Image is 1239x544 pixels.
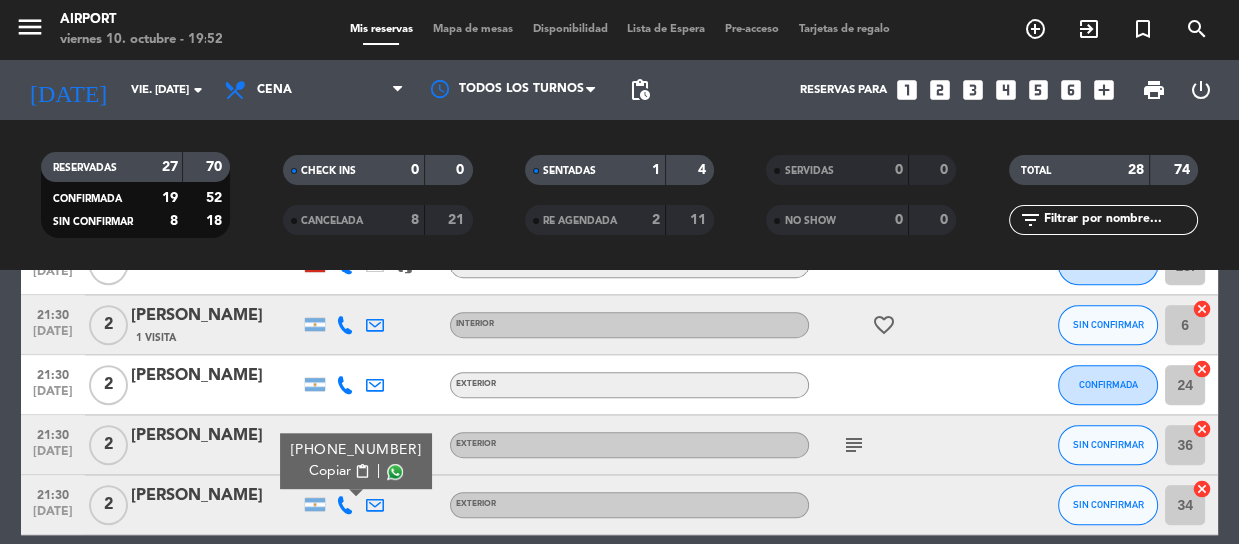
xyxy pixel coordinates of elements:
[15,12,45,49] button: menu
[960,77,986,103] i: looks_3
[895,163,903,177] strong: 0
[53,194,122,204] span: CONFIRMADA
[28,505,78,528] span: [DATE]
[1131,17,1155,41] i: turned_in_not
[940,213,952,227] strong: 0
[131,303,300,329] div: [PERSON_NAME]
[1073,439,1144,450] span: SIN CONFIRMAR
[28,362,78,385] span: 21:30
[28,302,78,325] span: 21:30
[543,216,617,226] span: RE AGENDADA
[257,83,292,97] span: Cena
[842,433,866,457] i: subject
[377,461,381,482] span: |
[1079,379,1138,390] span: CONFIRMADA
[628,78,652,102] span: pending_actions
[411,213,419,227] strong: 8
[1058,425,1158,465] button: SIN CONFIRMAR
[309,461,370,482] button: Copiarcontent_paste
[1189,78,1213,102] i: power_settings_new
[456,500,496,508] span: EXTERIOR
[423,24,523,35] span: Mapa de mesas
[186,78,209,102] i: arrow_drop_down
[53,163,117,173] span: RESERVADAS
[690,213,710,227] strong: 11
[15,12,45,42] i: menu
[1058,365,1158,405] button: CONFIRMADA
[1091,77,1117,103] i: add_box
[523,24,618,35] span: Disponibilidad
[784,166,833,176] span: SERVIDAS
[652,163,660,177] strong: 1
[89,485,128,525] span: 2
[340,24,423,35] span: Mis reservas
[940,163,952,177] strong: 0
[1178,60,1225,120] div: LOG OUT
[1024,17,1047,41] i: add_circle_outline
[1077,17,1101,41] i: exit_to_app
[301,166,356,176] span: CHECK INS
[28,445,78,468] span: [DATE]
[1142,78,1166,102] span: print
[895,213,903,227] strong: 0
[89,305,128,345] span: 2
[53,217,133,227] span: SIN CONFIRMAR
[89,425,128,465] span: 2
[543,166,596,176] span: SENTADAS
[131,423,300,449] div: [PERSON_NAME]
[800,84,887,97] span: Reservas para
[1021,166,1051,176] span: TOTAL
[1026,77,1051,103] i: looks_5
[698,163,710,177] strong: 4
[1173,163,1193,177] strong: 74
[1128,163,1144,177] strong: 28
[448,213,468,227] strong: 21
[1192,419,1212,439] i: cancel
[28,266,78,288] span: [DATE]
[872,313,896,337] i: favorite_border
[1019,208,1042,232] i: filter_list
[1058,77,1084,103] i: looks_6
[789,24,900,35] span: Tarjetas de regalo
[411,163,419,177] strong: 0
[161,191,177,205] strong: 19
[1073,499,1144,510] span: SIN CONFIRMAR
[456,163,468,177] strong: 0
[28,325,78,348] span: [DATE]
[993,77,1019,103] i: looks_4
[291,440,422,461] div: [PHONE_NUMBER]
[169,214,177,228] strong: 8
[784,216,835,226] span: NO SHOW
[355,464,370,479] span: content_paste
[15,68,121,112] i: [DATE]
[894,77,920,103] i: looks_one
[60,30,223,50] div: viernes 10. octubre - 19:52
[309,461,351,482] span: Copiar
[618,24,715,35] span: Lista de Espera
[89,365,128,405] span: 2
[1042,209,1197,231] input: Filtrar por nombre...
[28,385,78,408] span: [DATE]
[715,24,789,35] span: Pre-acceso
[136,330,176,346] span: 1 Visita
[1058,305,1158,345] button: SIN CONFIRMAR
[456,380,496,388] span: EXTERIOR
[60,10,223,30] div: Airport
[301,216,363,226] span: CANCELADA
[131,363,300,389] div: [PERSON_NAME]
[206,191,226,205] strong: 52
[456,320,494,328] span: INTERIOR
[206,214,226,228] strong: 18
[1185,17,1209,41] i: search
[161,160,177,174] strong: 27
[1192,359,1212,379] i: cancel
[927,77,953,103] i: looks_two
[28,422,78,445] span: 21:30
[456,440,496,448] span: EXTERIOR
[1192,479,1212,499] i: cancel
[131,483,300,509] div: [PERSON_NAME]
[206,160,226,174] strong: 70
[1192,299,1212,319] i: cancel
[28,482,78,505] span: 21:30
[652,213,660,227] strong: 2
